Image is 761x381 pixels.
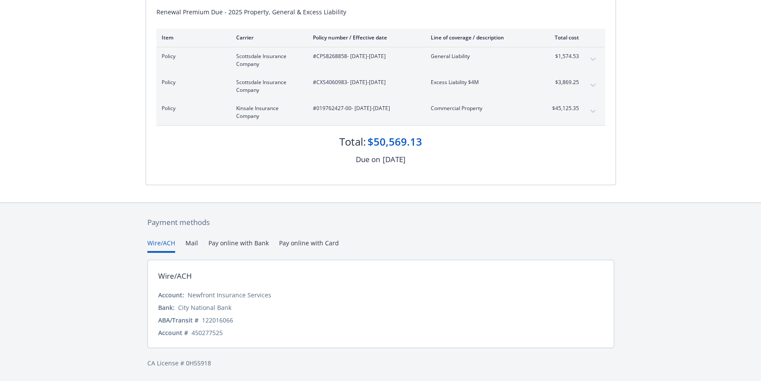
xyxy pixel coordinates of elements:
[156,99,605,125] div: PolicyKinsale Insurance Company#019762427-00- [DATE]-[DATE]Commercial Property$45,125.35expand co...
[208,238,269,253] button: Pay online with Bank
[313,78,417,86] span: #CXS4060983 - [DATE]-[DATE]
[383,154,406,165] div: [DATE]
[185,238,198,253] button: Mail
[162,34,222,41] div: Item
[339,134,366,149] div: Total:
[236,78,299,94] span: Scottsdale Insurance Company
[147,217,614,228] div: Payment methods
[158,290,184,300] div: Account:
[367,134,422,149] div: $50,569.13
[236,52,299,68] span: Scottsdale Insurance Company
[188,290,271,300] div: Newfront Insurance Services
[156,7,605,16] div: Renewal Premium Due - 2025 Property, General & Excess Liability
[236,34,299,41] div: Carrier
[162,52,222,60] span: Policy
[156,47,605,73] div: PolicyScottsdale Insurance Company#CPS8268858- [DATE]-[DATE]General Liability$1,574.53expand content
[431,34,533,41] div: Line of coverage / description
[546,78,579,86] span: $3,869.25
[431,52,533,60] span: General Liability
[192,328,223,337] div: 450277525
[236,104,299,120] span: Kinsale Insurance Company
[546,104,579,112] span: $45,125.35
[431,78,533,86] span: Excess Liability $4M
[158,316,198,325] div: ABA/Transit #
[546,34,579,41] div: Total cost
[586,78,600,92] button: expand content
[147,238,175,253] button: Wire/ACH
[586,52,600,66] button: expand content
[313,104,417,112] span: #019762427-00 - [DATE]-[DATE]
[158,303,175,312] div: Bank:
[158,270,192,282] div: Wire/ACH
[156,73,605,99] div: PolicyScottsdale Insurance Company#CXS4060983- [DATE]-[DATE]Excess Liability $4M$3,869.25expand c...
[431,104,533,112] span: Commercial Property
[313,34,417,41] div: Policy number / Effective date
[586,104,600,118] button: expand content
[162,104,222,112] span: Policy
[279,238,339,253] button: Pay online with Card
[147,358,614,368] div: CA License # 0H55918
[356,154,380,165] div: Due on
[546,52,579,60] span: $1,574.53
[158,328,188,337] div: Account #
[202,316,233,325] div: 122016066
[178,303,231,312] div: City National Bank
[313,52,417,60] span: #CPS8268858 - [DATE]-[DATE]
[162,78,222,86] span: Policy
